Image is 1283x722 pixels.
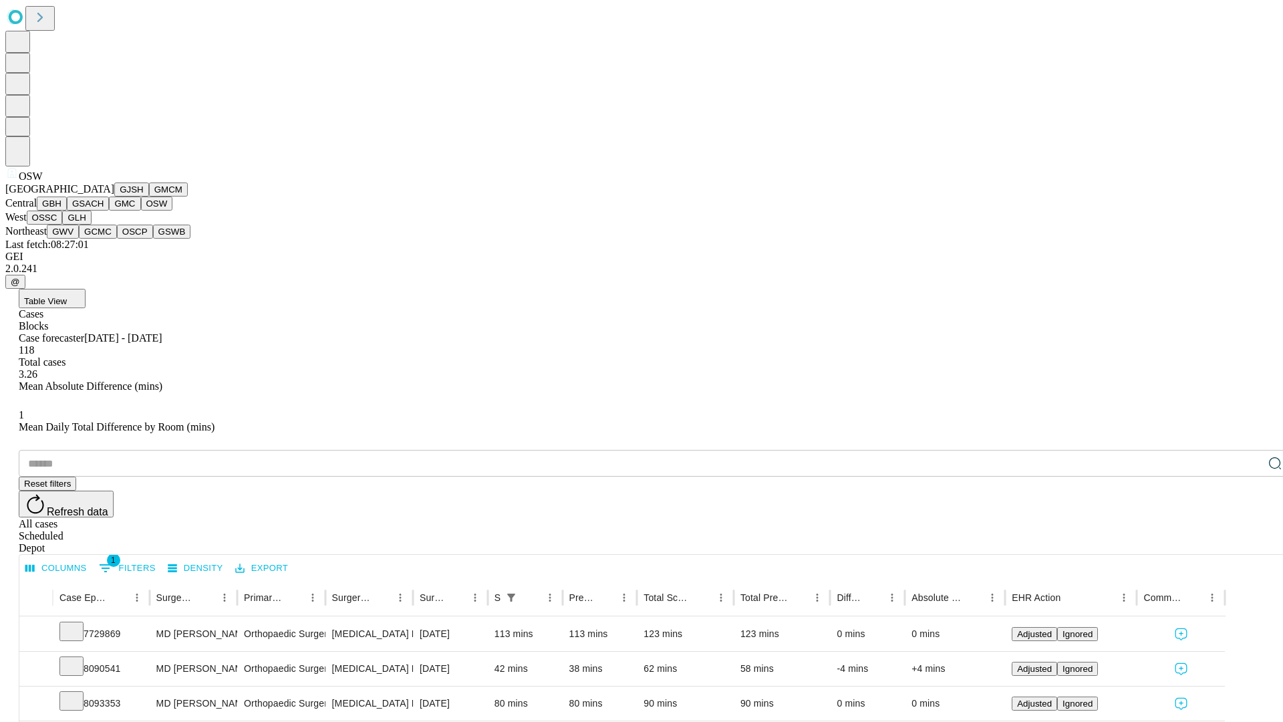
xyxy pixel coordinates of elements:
[109,588,128,607] button: Sort
[59,617,143,651] div: 7729869
[5,263,1278,275] div: 2.0.241
[712,588,730,607] button: Menu
[447,588,466,607] button: Sort
[24,479,71,489] span: Reset filters
[569,617,631,651] div: 113 mins
[19,368,37,380] span: 3.26
[644,652,727,686] div: 62 mins
[5,197,37,209] span: Central
[740,617,824,651] div: 123 mins
[911,687,998,721] div: 0 mins
[244,687,318,721] div: Orthopaedic Surgery
[285,588,303,607] button: Sort
[740,592,789,603] div: Total Predicted Duration
[740,687,824,721] div: 90 mins
[911,652,998,686] div: +4 mins
[26,658,46,681] button: Expand
[569,687,631,721] div: 80 mins
[27,211,63,225] button: OSSC
[19,170,43,182] span: OSW
[244,592,283,603] div: Primary Service
[59,687,143,721] div: 8093353
[5,225,47,237] span: Northeast
[37,197,67,211] button: GBH
[11,277,20,287] span: @
[332,687,406,721] div: [MEDICAL_DATA] DIAGNOSTIC
[24,296,67,306] span: Table View
[644,592,692,603] div: Total Scheduled Duration
[19,421,215,433] span: Mean Daily Total Difference by Room (mins)
[541,588,559,607] button: Menu
[864,588,883,607] button: Sort
[1143,592,1182,603] div: Comments
[96,558,159,579] button: Show filters
[983,588,1002,607] button: Menu
[1057,697,1098,711] button: Ignored
[1062,699,1093,709] span: Ignored
[883,588,901,607] button: Menu
[837,617,898,651] div: 0 mins
[1012,662,1057,676] button: Adjusted
[1012,627,1057,641] button: Adjusted
[62,211,91,225] button: GLH
[615,588,633,607] button: Menu
[244,652,318,686] div: Orthopaedic Surgery
[372,588,391,607] button: Sort
[109,197,140,211] button: GMC
[84,332,162,344] span: [DATE] - [DATE]
[244,617,318,651] div: Orthopaedic Surgery
[1062,664,1093,674] span: Ignored
[644,617,727,651] div: 123 mins
[19,332,84,344] span: Case forecaster
[47,506,108,517] span: Refresh data
[569,652,631,686] div: 38 mins
[26,693,46,716] button: Expand
[47,225,79,239] button: GWV
[67,197,109,211] button: GSACH
[420,617,481,651] div: [DATE]
[1203,588,1222,607] button: Menu
[596,588,615,607] button: Sort
[114,183,149,197] button: GJSH
[332,592,371,603] div: Surgery Name
[1017,699,1052,709] span: Adjusted
[837,652,898,686] div: -4 mins
[156,592,195,603] div: Surgeon Name
[5,275,25,289] button: @
[19,380,162,392] span: Mean Absolute Difference (mins)
[59,652,143,686] div: 8090541
[494,652,556,686] div: 42 mins
[5,251,1278,263] div: GEI
[215,588,234,607] button: Menu
[79,225,117,239] button: GCMC
[19,409,24,420] span: 1
[1012,592,1060,603] div: EHR Action
[1057,662,1098,676] button: Ignored
[5,211,27,223] span: West
[1115,588,1133,607] button: Menu
[502,588,521,607] button: Show filters
[19,477,76,491] button: Reset filters
[5,183,114,195] span: [GEOGRAPHIC_DATA]
[19,289,86,308] button: Table View
[964,588,983,607] button: Sort
[837,592,863,603] div: Difference
[644,687,727,721] div: 90 mins
[494,617,556,651] div: 113 mins
[1184,588,1203,607] button: Sort
[911,592,963,603] div: Absolute Difference
[1017,664,1052,674] span: Adjusted
[740,652,824,686] div: 58 mins
[149,183,188,197] button: GMCM
[420,592,446,603] div: Surgery Date
[232,558,291,579] button: Export
[153,225,191,239] button: GSWB
[494,687,556,721] div: 80 mins
[156,652,231,686] div: MD [PERSON_NAME]
[156,617,231,651] div: MD [PERSON_NAME]
[19,491,114,517] button: Refresh data
[141,197,173,211] button: OSW
[420,687,481,721] div: [DATE]
[128,588,146,607] button: Menu
[1017,629,1052,639] span: Adjusted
